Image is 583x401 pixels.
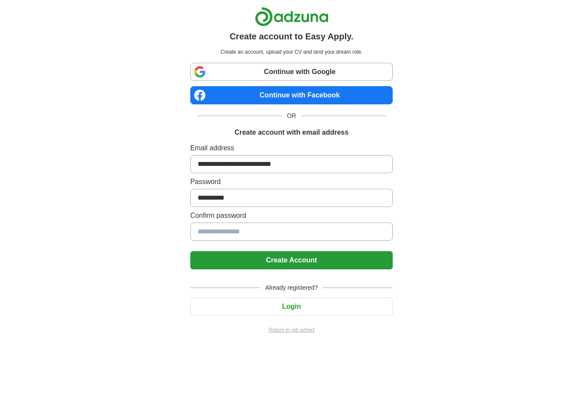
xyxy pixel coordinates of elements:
a: Continue with Facebook [190,86,393,104]
a: Return to job advert [190,326,393,334]
span: Already registered? [260,283,323,292]
h1: Create account with email address [235,127,348,138]
h1: Create account to Easy Apply. [230,30,354,43]
span: OR [282,111,301,120]
button: Login [190,298,393,316]
label: Email address [190,143,393,153]
a: Continue with Google [190,63,393,81]
a: Login [190,303,393,310]
p: Create an account, upload your CV and land your dream role. [192,48,391,56]
label: Confirm password [190,210,393,221]
button: Create Account [190,251,393,269]
label: Password [190,177,393,187]
img: Adzuna logo [255,7,329,26]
